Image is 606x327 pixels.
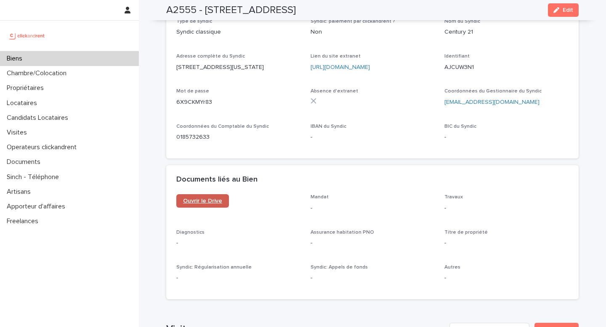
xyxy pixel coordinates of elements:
span: Absence d'extranet [311,89,358,94]
p: Candidats Locataires [3,114,75,122]
p: Century 21 [444,28,569,37]
span: Type de syndic [176,19,212,24]
span: Lien du site extranet [311,54,361,59]
span: Titre de propriété [444,230,488,235]
span: Diagnostics [176,230,205,235]
p: Propriétaires [3,84,50,92]
p: - [444,239,569,248]
p: - [176,274,300,282]
h2: A2555 - [STREET_ADDRESS] [166,4,296,16]
span: Mot de passe [176,89,209,94]
p: AJCUW3N1 [444,63,569,72]
p: - [176,239,300,248]
span: Syndic: Appels de fonds [311,265,368,270]
span: Edit [563,7,573,13]
a: Ouvrir le Drive [176,194,229,208]
img: UCB0brd3T0yccxBKYDjQ [7,27,48,44]
p: - [444,133,569,142]
span: Coordonnées du Comptable du Syndic [176,124,269,129]
span: Syndic: Régularisation annuelle [176,265,252,270]
p: - [444,274,569,282]
span: Identifiant [444,54,470,59]
p: Documents [3,158,47,166]
p: Non [311,28,435,37]
p: - [311,204,435,213]
span: Mandat [311,195,329,200]
p: Artisans [3,188,37,196]
p: - [311,239,435,248]
p: Syndic classique [176,28,300,37]
a: [EMAIL_ADDRESS][DOMAIN_NAME] [444,99,540,105]
span: Nom du Syndic [444,19,480,24]
p: - [311,133,435,142]
button: Edit [548,3,579,17]
span: Syndic: paiement par clickandrent ? [311,19,395,24]
span: Adresse complète du Syndic [176,54,245,59]
p: Sinch - Téléphone [3,173,66,181]
p: Chambre/Colocation [3,69,73,77]
p: Biens [3,55,29,63]
p: - [444,204,569,213]
span: Ouvrir le Drive [183,198,222,204]
p: Freelances [3,217,45,225]
p: Visites [3,129,34,137]
p: 0185732633 [176,133,300,142]
p: Locataires [3,99,44,107]
span: BIC du Syndic [444,124,476,129]
span: Coordonnées du Gestionnaire du Syndic [444,89,542,94]
a: [URL][DOMAIN_NAME] [311,64,370,70]
p: Apporteur d'affaires [3,203,72,211]
p: 6X9CKMYr83 [176,98,300,107]
p: Operateurs clickandrent [3,143,83,151]
span: Autres [444,265,460,270]
h2: Documents liés au Bien [176,175,258,185]
span: Assurance habitation PNO [311,230,374,235]
span: Travaux [444,195,463,200]
p: - [311,274,435,282]
p: [STREET_ADDRESS][US_STATE] [176,63,300,72]
span: IBAN du Syndic [311,124,346,129]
